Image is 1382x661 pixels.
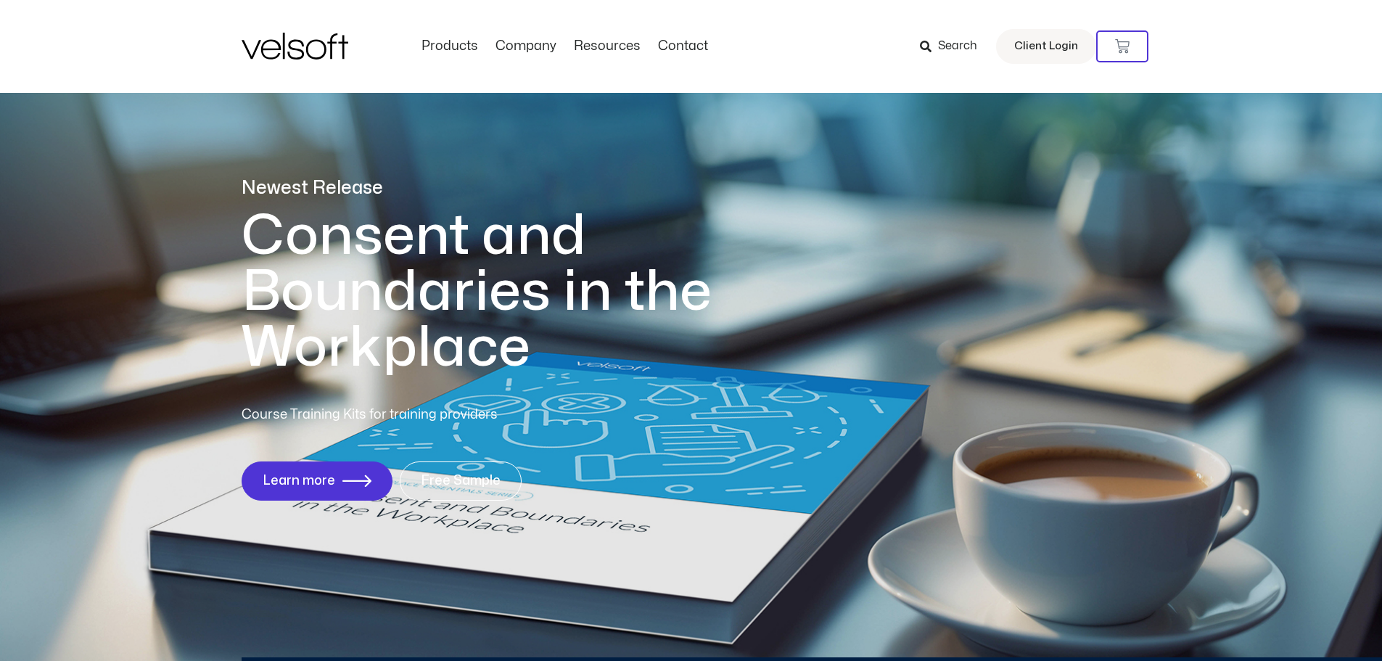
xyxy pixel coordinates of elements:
[421,474,501,488] span: Free Sample
[413,38,487,54] a: ProductsMenu Toggle
[413,38,717,54] nav: Menu
[487,38,565,54] a: CompanyMenu Toggle
[920,34,987,59] a: Search
[400,461,522,501] a: Free Sample
[263,474,335,488] span: Learn more
[996,29,1096,64] a: Client Login
[1014,37,1078,56] span: Client Login
[938,37,977,56] span: Search
[242,208,771,376] h1: Consent and Boundaries in the Workplace
[649,38,717,54] a: ContactMenu Toggle
[242,461,392,501] a: Learn more
[242,33,348,59] img: Velsoft Training Materials
[242,176,771,201] p: Newest Release
[565,38,649,54] a: ResourcesMenu Toggle
[242,405,603,425] p: Course Training Kits for training providers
